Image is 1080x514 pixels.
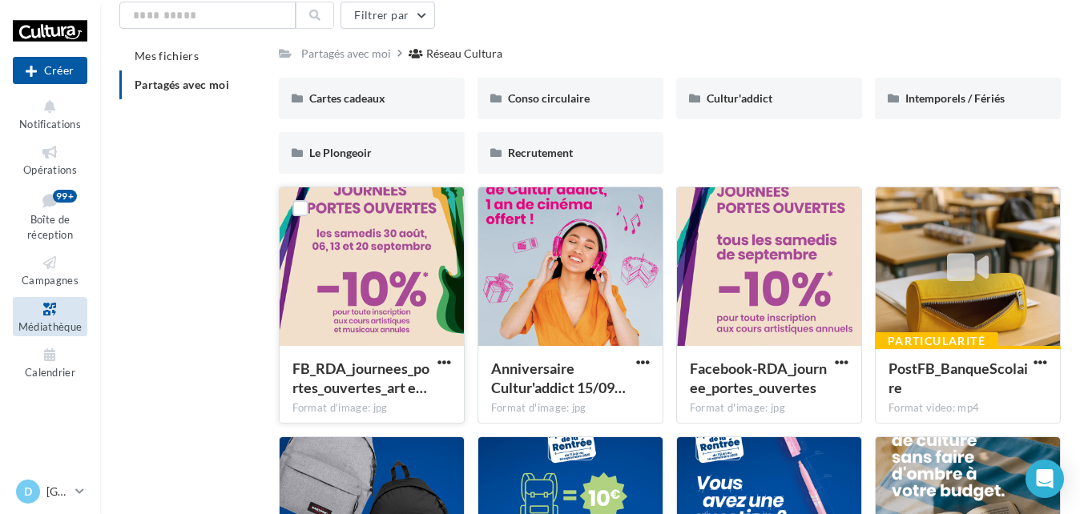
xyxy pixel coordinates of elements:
span: Anniversaire Cultur'addict 15/09 au 28/09 [491,359,626,396]
div: Open Intercom Messenger [1026,460,1064,498]
div: Format d'image: jpg [491,401,650,416]
div: 99+ [53,190,77,203]
div: Format d'image: jpg [690,401,848,416]
span: Partagés avec moi [135,78,229,91]
span: Cartes cadeaux [309,91,385,105]
a: Campagnes [13,251,87,290]
div: Particularité [875,332,998,350]
div: Réseau Cultura [426,46,502,62]
a: D [GEOGRAPHIC_DATA] [13,476,87,507]
p: [GEOGRAPHIC_DATA] [46,484,69,500]
span: Boîte de réception [27,213,73,241]
a: Calendrier [13,343,87,382]
span: Médiathèque [18,320,83,333]
span: FB_RDA_journees_portes_ouvertes_art et musique [292,359,429,396]
button: Créer [13,57,87,84]
span: Facebook-RDA_journee_portes_ouvertes [690,359,827,396]
span: Calendrier [25,366,75,379]
span: Intemporels / Fériés [905,91,1005,105]
div: Format d'image: jpg [292,401,451,416]
button: Filtrer par [341,2,435,29]
button: Notifications [13,94,87,134]
span: Recrutement [508,146,573,159]
a: Opérations [13,140,87,179]
a: Boîte de réception99+ [13,187,87,245]
div: Partagés avec moi [301,46,391,62]
span: D [24,484,32,500]
span: Conso circulaire [508,91,590,105]
div: Nouvelle campagne [13,57,87,84]
span: Opérations [23,163,77,176]
div: Format video: mp4 [889,401,1047,416]
a: Médiathèque [13,297,87,336]
span: Campagnes [22,274,79,287]
span: Le Plongeoir [309,146,372,159]
span: Notifications [19,118,81,131]
span: PostFB_BanqueScolaire [889,359,1028,396]
span: Cultur'addict [707,91,772,105]
span: Mes fichiers [135,49,199,62]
